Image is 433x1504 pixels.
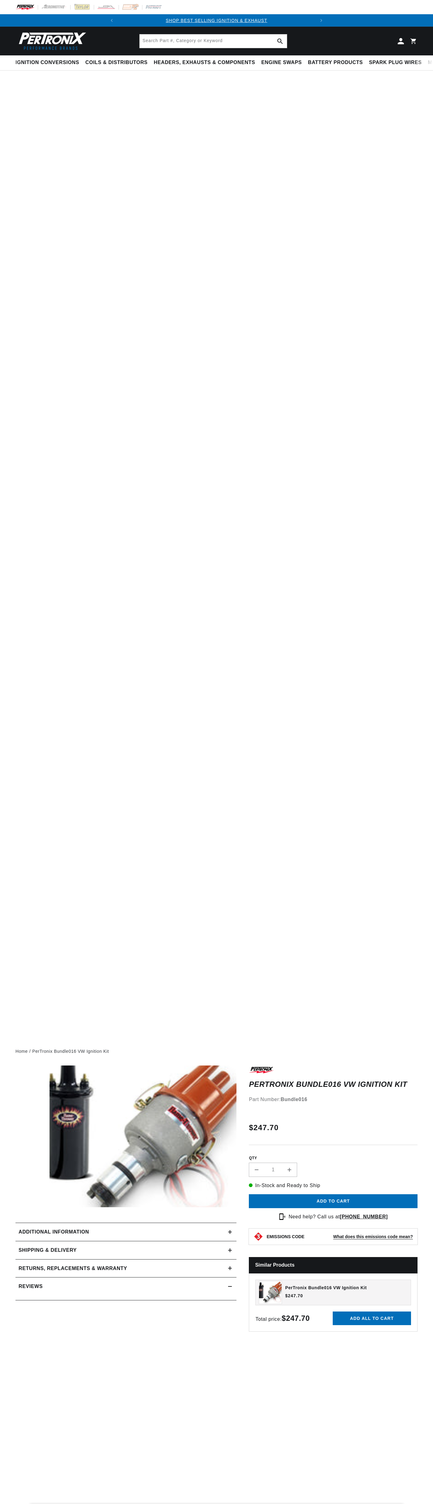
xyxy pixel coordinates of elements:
a: [PHONE_NUMBER] [340,1214,388,1219]
strong: $247.70 [282,1314,310,1322]
h2: Reviews [19,1282,43,1290]
summary: Headers, Exhausts & Components [151,55,258,70]
summary: Battery Products [305,55,366,70]
span: Spark Plug Wires [369,59,422,66]
strong: What does this emissions code mean? [333,1234,413,1239]
label: QTY [249,1156,418,1161]
img: Emissions code [253,1232,263,1242]
span: Ignition Conversions [15,59,79,66]
span: Headers, Exhausts & Components [154,59,255,66]
summary: Ignition Conversions [15,55,82,70]
span: Coils & Distributors [85,59,148,66]
button: Search Part #, Category or Keyword [273,34,287,48]
strong: Bundle016 [281,1097,307,1102]
span: $247.70 [285,1293,303,1299]
media-gallery: Gallery Viewer [15,1065,236,1210]
h2: Similar Products [249,1257,418,1273]
p: Need help? Call us at [288,1213,388,1221]
button: Translation missing: en.sections.announcements.next_announcement [315,14,327,27]
span: Total price: [255,1316,310,1322]
h1: PerTronix Bundle016 VW Ignition Kit [249,1081,418,1087]
div: Part Number: [249,1096,418,1104]
button: Add all to cart [333,1312,411,1325]
strong: EMISSIONS CODE [266,1234,304,1239]
a: Home [15,1048,28,1055]
h2: Additional information [19,1228,89,1236]
div: Announcement [118,17,315,24]
summary: Engine Swaps [258,55,305,70]
summary: Shipping & Delivery [15,1241,236,1259]
p: In-Stock and Ready to Ship [249,1182,418,1190]
span: Battery Products [308,59,363,66]
h2: Returns, Replacements & Warranty [19,1264,127,1273]
a: PerTronix Bundle016 VW Ignition Kit [32,1048,109,1055]
button: EMISSIONS CODEWhat does this emissions code mean? [266,1234,413,1239]
span: $247.70 [249,1122,279,1133]
a: SHOP BEST SELLING IGNITION & EXHAUST [166,18,267,23]
summary: Reviews [15,1277,236,1295]
summary: Returns, Replacements & Warranty [15,1260,236,1277]
span: Engine Swaps [261,59,302,66]
input: Search Part #, Category or Keyword [140,34,287,48]
summary: Spark Plug Wires [366,55,425,70]
button: Add to cart [249,1194,418,1208]
h2: Shipping & Delivery [19,1246,77,1254]
img: Pertronix [15,30,87,52]
summary: Coils & Distributors [82,55,151,70]
nav: breadcrumbs [15,1048,418,1055]
button: Translation missing: en.sections.announcements.previous_announcement [106,14,118,27]
div: 1 of 2 [118,17,315,24]
summary: Additional information [15,1223,236,1241]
